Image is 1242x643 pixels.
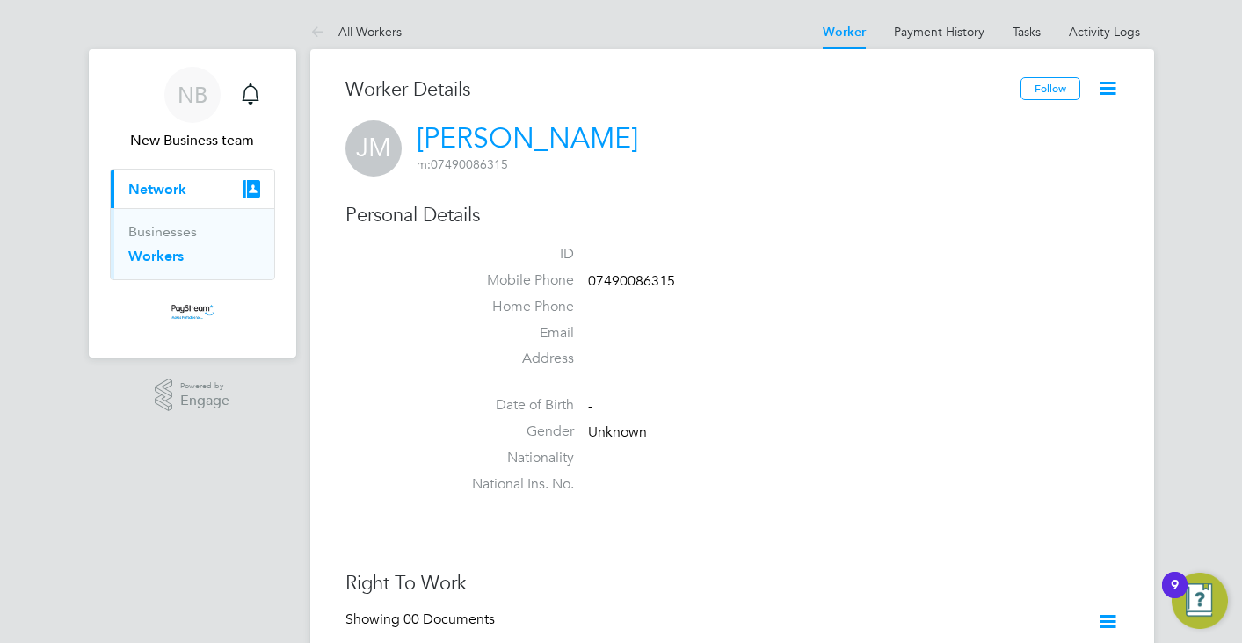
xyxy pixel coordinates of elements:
[155,379,229,412] a: Powered byEngage
[178,83,207,106] span: NB
[417,121,638,155] a: [PERSON_NAME]
[588,423,647,441] span: Unknown
[180,394,229,408] span: Engage
[180,379,229,394] span: Powered by
[451,271,574,290] label: Mobile Phone
[451,475,574,494] label: National Ins. No.
[111,170,274,208] button: Network
[894,24,984,40] a: Payment History
[110,130,275,151] span: New Business team
[128,181,186,198] span: Network
[451,423,574,441] label: Gender
[451,350,574,368] label: Address
[417,156,508,172] span: 07490086315
[110,67,275,151] a: NBNew Business team
[1069,24,1140,40] a: Activity Logs
[345,203,1119,228] h3: Personal Details
[110,298,275,326] a: Go to home page
[310,24,402,40] a: All Workers
[345,120,402,177] span: JM
[1013,24,1041,40] a: Tasks
[1172,573,1228,629] button: Open Resource Center, 9 new notifications
[451,324,574,343] label: Email
[417,156,431,172] span: m:
[128,248,184,264] a: Workers
[345,77,1020,103] h3: Worker Details
[1020,77,1080,100] button: Follow
[403,610,495,628] span: 00 Documents
[345,571,1119,596] h3: Right To Work
[451,396,574,415] label: Date of Birth
[345,610,498,629] div: Showing
[89,49,296,358] nav: Main navigation
[451,298,574,316] label: Home Phone
[588,272,675,290] span: 07490086315
[588,397,592,415] span: -
[451,449,574,467] label: Nationality
[163,298,222,326] img: paystream-logo-retina.png
[111,208,274,279] div: Network
[823,25,866,40] a: Worker
[128,223,197,240] a: Businesses
[451,245,574,264] label: ID
[1171,585,1179,608] div: 9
